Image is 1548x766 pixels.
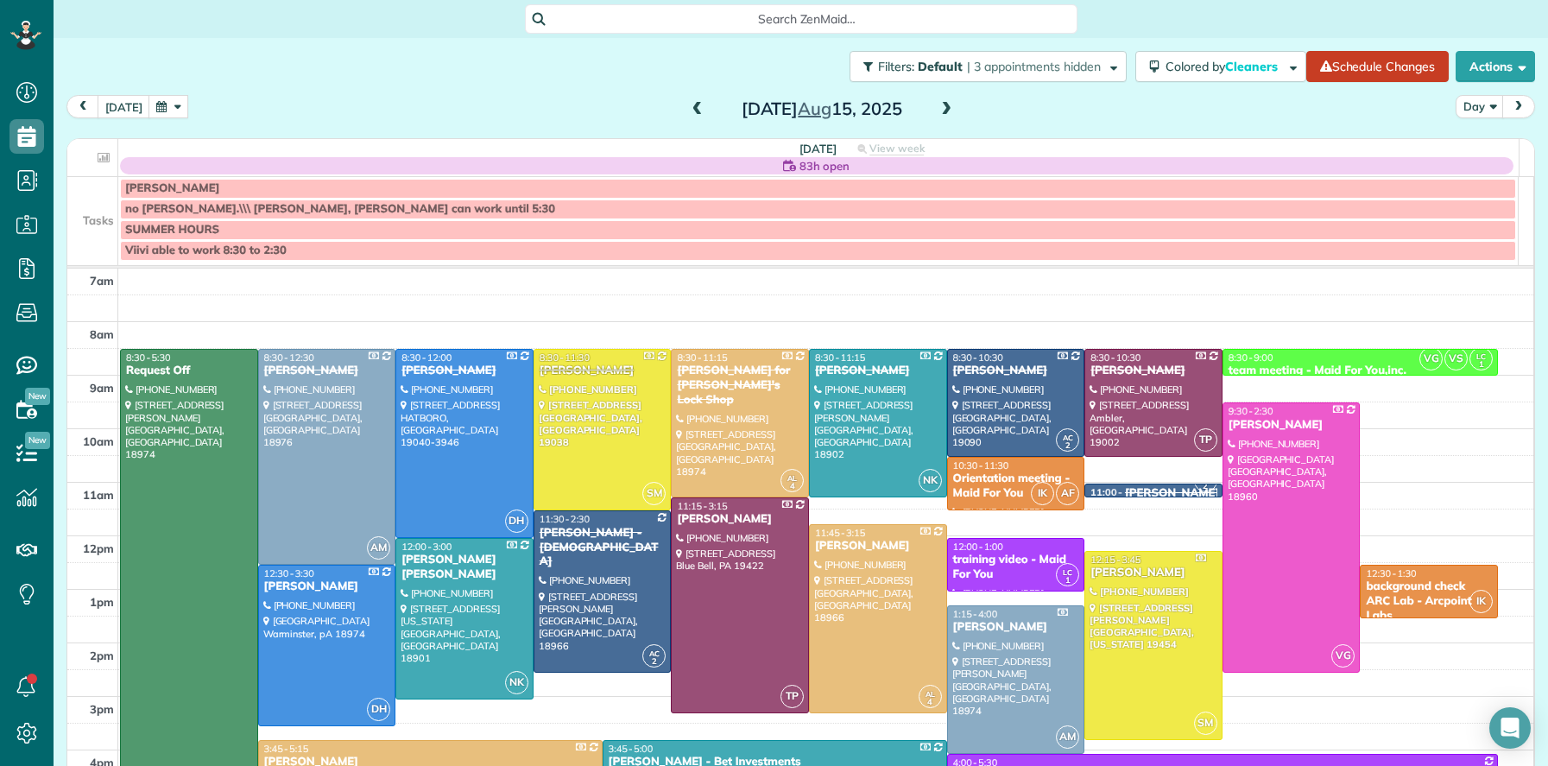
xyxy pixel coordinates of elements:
span: VG [1419,347,1443,370]
div: Open Intercom Messenger [1489,707,1531,749]
span: Default [918,59,964,74]
span: Viivi able to work 8:30 to 2:30 [125,244,287,257]
span: 12:00 - 1:00 [953,541,1003,553]
span: 12:30 - 3:30 [264,567,314,579]
div: [PERSON_NAME] [1090,364,1217,378]
button: prev [66,95,99,118]
a: Filters: Default | 3 appointments hidden [841,51,1127,82]
span: AF [1056,482,1079,505]
div: [PERSON_NAME] [401,364,528,378]
span: 8:30 - 10:30 [953,351,1003,364]
span: 8:30 - 10:30 [1090,351,1140,364]
div: [PERSON_NAME] for [PERSON_NAME]'s Lock Shop [676,364,804,408]
span: [DATE] [799,142,837,155]
small: 2 [643,654,665,670]
span: New [25,388,50,405]
div: team meeting - Maid For You,inc. [1228,364,1493,378]
span: 12pm [83,541,114,555]
span: 3:45 - 5:00 [609,743,654,755]
span: AL [787,473,797,483]
div: [PERSON_NAME] [1090,566,1217,580]
small: 4 [781,478,803,495]
div: [PERSON_NAME] [PERSON_NAME] [401,553,528,582]
div: [PERSON_NAME] [814,539,942,554]
span: 12:15 - 3:45 [1090,554,1140,566]
span: 3:45 - 5:15 [264,743,309,755]
span: 12:30 - 1:30 [1366,567,1416,579]
span: LC [1063,567,1072,577]
span: 8:30 - 9:00 [1229,351,1273,364]
span: SUMMER HOURS [125,223,219,237]
span: VS [1444,347,1468,370]
span: Colored by [1166,59,1284,74]
span: SM [1194,712,1217,735]
span: 3pm [90,702,114,716]
h2: [DATE] 15, 2025 [714,99,930,118]
span: [PERSON_NAME] [125,181,219,195]
span: 9:30 - 2:30 [1229,405,1273,417]
span: | 3 appointments hidden [967,59,1101,74]
div: [PERSON_NAME] [814,364,942,378]
span: SM [642,482,666,505]
span: 8:30 - 11:15 [677,351,727,364]
div: [PERSON_NAME] [952,364,1080,378]
span: Aug [798,98,831,119]
a: Schedule Changes [1306,51,1449,82]
div: [PERSON_NAME] [1125,486,1219,501]
small: 1 [1470,357,1492,373]
span: 8:30 - 12:30 [264,351,314,364]
span: LC [1476,351,1486,361]
span: AM [367,536,390,560]
small: 2 [1195,478,1216,495]
span: 8:30 - 5:30 [126,351,171,364]
div: [PERSON_NAME] [676,512,804,527]
span: 9am [90,381,114,395]
span: 11am [83,488,114,502]
span: 11:15 - 3:15 [677,500,727,512]
span: DH [367,698,390,721]
span: AC [1063,433,1073,442]
small: 1 [1057,573,1078,589]
button: [DATE] [98,95,150,118]
span: 8:30 - 11:30 [540,351,590,364]
button: next [1502,95,1535,118]
div: [PERSON_NAME] [539,364,667,378]
span: IK [1469,590,1493,613]
div: [PERSON_NAME] [263,364,391,378]
small: 2 [1057,438,1078,454]
span: 11:45 - 3:15 [815,527,865,539]
div: [PERSON_NAME] [952,620,1080,635]
span: 10am [83,434,114,448]
span: 12:00 - 3:00 [401,541,452,553]
div: Orientation meeting - Maid For You [952,472,1080,501]
div: training video - Maid For You [952,553,1080,582]
span: 1:15 - 4:00 [953,608,998,620]
span: View week [869,142,925,155]
span: no [PERSON_NAME].\\\ [PERSON_NAME], [PERSON_NAME] can work until 5:30 [125,202,555,216]
span: 10:30 - 11:30 [953,459,1009,472]
span: 8am [90,327,114,341]
span: AM [1056,725,1079,749]
span: 11:30 - 2:30 [540,513,590,525]
div: [PERSON_NAME] [1228,418,1355,433]
button: Filters: Default | 3 appointments hidden [850,51,1127,82]
span: 2pm [90,649,114,662]
span: DH [505,510,528,533]
span: 8:30 - 11:15 [815,351,865,364]
span: Filters: [878,59,914,74]
span: TP [780,685,804,708]
small: 4 [919,694,941,711]
span: VG [1331,644,1355,668]
button: Colored byCleaners [1135,51,1306,82]
div: background check ARC Lab - Arcpoint Labs [1365,579,1493,624]
div: Request Off [125,364,253,378]
div: [PERSON_NAME] [263,579,391,594]
button: Actions [1456,51,1535,82]
span: 7am [90,274,114,288]
span: AC [649,649,660,658]
div: [PERSON_NAME] - [DEMOGRAPHIC_DATA] [539,526,667,570]
button: Day [1456,95,1504,118]
span: IK [1031,482,1054,505]
span: 8:30 - 12:00 [401,351,452,364]
span: AL [926,689,935,699]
